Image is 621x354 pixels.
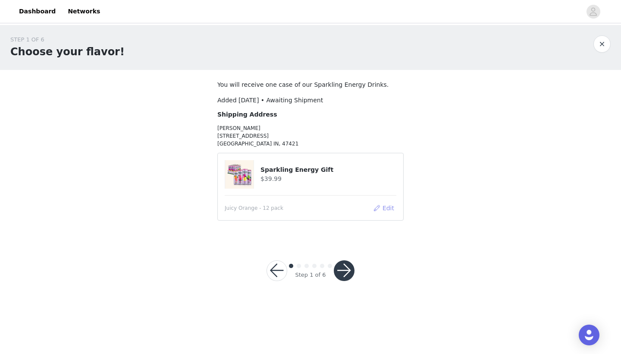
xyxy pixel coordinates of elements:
[217,97,323,104] span: Added [DATE] • Awaiting Shipment
[373,203,395,213] button: Edit
[63,2,105,21] a: Networks
[217,80,404,89] p: You will receive one case of our Sparkling Energy Drinks.
[589,5,597,19] div: avatar
[260,174,396,183] h4: $39.99
[295,271,326,279] div: Step 1 of 6
[14,2,61,21] a: Dashboard
[579,325,599,345] div: Open Intercom Messenger
[225,160,254,189] img: Sparkling Energy Gift
[260,165,396,174] h4: Sparkling Energy Gift
[217,124,404,148] p: [PERSON_NAME] [STREET_ADDRESS] [GEOGRAPHIC_DATA] IN, 47421
[10,44,125,60] h1: Choose your flavor!
[217,110,404,119] h4: Shipping Address
[10,35,125,44] div: STEP 1 OF 6
[225,204,283,212] span: Juicy Orange - 12 pack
